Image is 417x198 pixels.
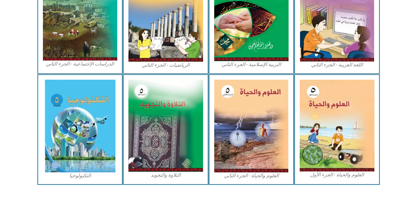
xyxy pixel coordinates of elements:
figcaption: العلوم والحياة - الجزء الثاني [214,172,289,179]
figcaption: الرياضيات - الجزء الثاني [128,62,203,69]
figcaption: التربية الإسلامية - الجزء الثاني [214,61,289,68]
figcaption: اللغة العربية - الجزء الثاني [300,61,374,68]
figcaption: التكنولوجيا [43,172,118,179]
figcaption: الدراسات الإجتماعية - الجزء الثاني [43,61,118,67]
figcaption: العلوم والحياة - الجزء الأول [300,171,374,178]
figcaption: التلاوة والتجويد [128,172,203,179]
